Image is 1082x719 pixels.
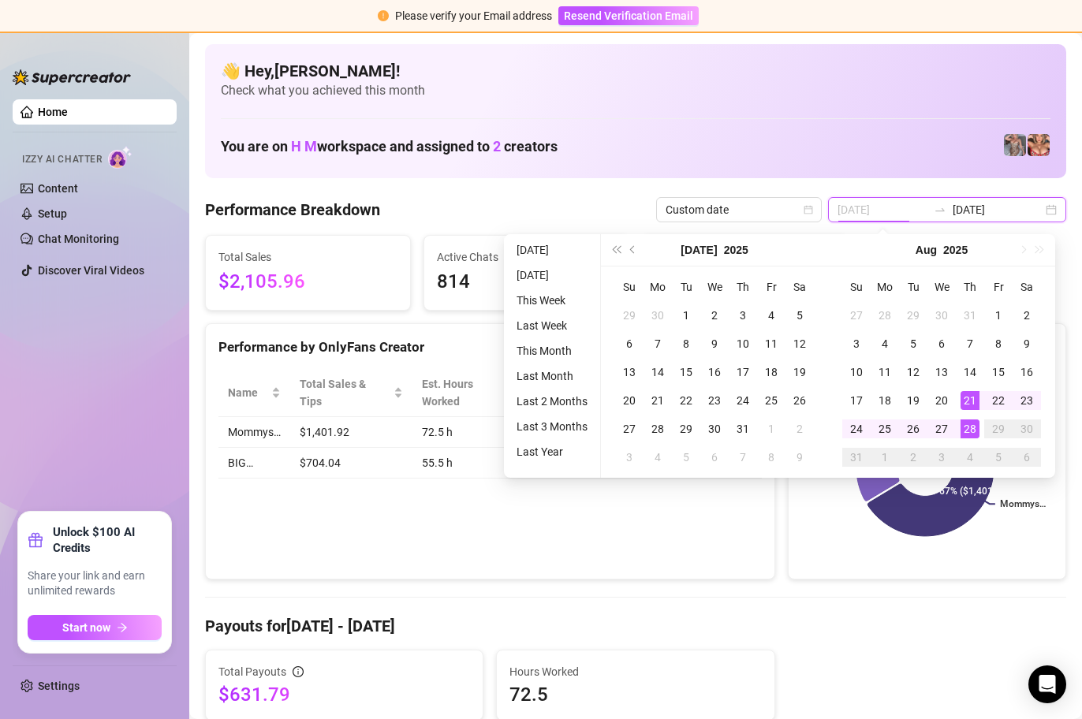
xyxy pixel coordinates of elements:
div: 6 [705,448,724,467]
div: 5 [989,448,1008,467]
button: Previous month (PageUp) [625,234,642,266]
li: [DATE] [510,240,594,259]
div: 27 [847,306,866,325]
div: 26 [790,391,809,410]
th: Th [729,273,757,301]
td: 2025-07-29 [899,301,927,330]
div: 2 [790,419,809,438]
td: 2025-07-28 [871,301,899,330]
button: Choose a month [916,234,937,266]
div: 2 [904,448,923,467]
td: 2025-09-03 [927,443,956,471]
div: 22 [989,391,1008,410]
td: 2025-08-02 [785,415,814,443]
div: Performance by OnlyFans Creator [218,337,762,358]
th: Fr [757,273,785,301]
td: 2025-08-09 [785,443,814,471]
td: 2025-08-07 [956,330,984,358]
span: Resend Verification Email [564,9,693,22]
td: 2025-08-30 [1013,415,1041,443]
td: 2025-07-22 [672,386,700,415]
td: 2025-08-22 [984,386,1013,415]
th: Total Sales & Tips [290,369,412,417]
td: 2025-07-30 [700,415,729,443]
div: 30 [1017,419,1036,438]
li: Last 2 Months [510,392,594,411]
div: 18 [762,363,781,382]
div: 16 [1017,363,1036,382]
td: 2025-08-15 [984,358,1013,386]
td: Mommys… [218,417,290,448]
div: 6 [620,334,639,353]
td: BIG… [218,448,290,479]
div: 7 [648,334,667,353]
td: 2025-08-06 [700,443,729,471]
td: 2025-07-27 [842,301,871,330]
div: 19 [790,363,809,382]
td: $704.04 [290,448,412,479]
div: 13 [620,363,639,382]
td: 2025-08-20 [927,386,956,415]
div: 11 [762,334,781,353]
td: 2025-08-08 [757,443,785,471]
img: pennylondon [1028,134,1050,156]
div: 25 [875,419,894,438]
div: 29 [677,419,696,438]
td: 2025-08-14 [956,358,984,386]
span: arrow-right [117,622,128,633]
span: Start now [62,621,110,634]
div: 29 [904,306,923,325]
button: Last year (Control + left) [607,234,625,266]
td: 2025-07-06 [615,330,644,358]
div: 16 [705,363,724,382]
td: 2025-08-01 [984,301,1013,330]
td: 2025-08-12 [899,358,927,386]
td: 2025-08-26 [899,415,927,443]
td: 2025-09-04 [956,443,984,471]
div: 22 [677,391,696,410]
span: Total Sales & Tips [300,375,390,410]
div: 2 [1017,306,1036,325]
li: This Month [510,341,594,360]
span: Check what you achieved this month [221,82,1050,99]
div: 8 [762,448,781,467]
div: 4 [648,448,667,467]
div: 30 [705,419,724,438]
div: 12 [904,363,923,382]
td: 2025-08-08 [984,330,1013,358]
div: 3 [847,334,866,353]
span: Izzy AI Chatter [22,152,102,167]
td: 2025-07-25 [757,386,785,415]
td: 2025-08-11 [871,358,899,386]
td: 2025-09-05 [984,443,1013,471]
td: 2025-08-18 [871,386,899,415]
a: Home [38,106,68,118]
div: 7 [733,448,752,467]
div: 3 [733,306,752,325]
div: Est. Hours Worked [422,375,513,410]
div: 14 [648,363,667,382]
div: 19 [904,391,923,410]
div: 6 [1017,448,1036,467]
span: 814 [437,267,616,297]
td: 2025-07-16 [700,358,729,386]
td: 2025-08-09 [1013,330,1041,358]
span: $631.79 [218,682,470,707]
td: 2025-08-05 [899,330,927,358]
div: 5 [904,334,923,353]
li: This Week [510,291,594,310]
th: Su [615,273,644,301]
td: 2025-07-18 [757,358,785,386]
h1: You are on workspace and assigned to creators [221,138,558,155]
td: 2025-08-19 [899,386,927,415]
h4: Payouts for [DATE] - [DATE] [205,615,1066,637]
td: 2025-07-12 [785,330,814,358]
div: 29 [620,306,639,325]
td: 2025-07-19 [785,358,814,386]
div: 1 [989,306,1008,325]
div: 2 [705,306,724,325]
th: Name [218,369,290,417]
td: 2025-08-03 [615,443,644,471]
div: 31 [733,419,752,438]
td: 2025-08-16 [1013,358,1041,386]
